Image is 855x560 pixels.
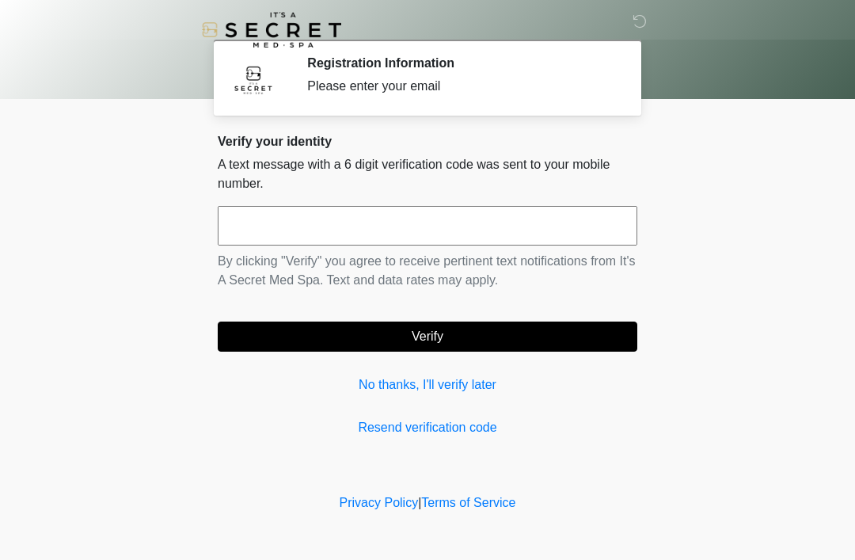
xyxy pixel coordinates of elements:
[218,418,637,437] a: Resend verification code
[307,77,614,96] div: Please enter your email
[421,496,515,509] a: Terms of Service
[418,496,421,509] a: |
[218,134,637,149] h2: Verify your identity
[230,55,277,103] img: Agent Avatar
[218,252,637,290] p: By clicking "Verify" you agree to receive pertinent text notifications from It's A Secret Med Spa...
[218,322,637,352] button: Verify
[340,496,419,509] a: Privacy Policy
[218,155,637,193] p: A text message with a 6 digit verification code was sent to your mobile number.
[307,55,614,70] h2: Registration Information
[202,12,341,48] img: It's A Secret Med Spa Logo
[218,375,637,394] a: No thanks, I'll verify later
